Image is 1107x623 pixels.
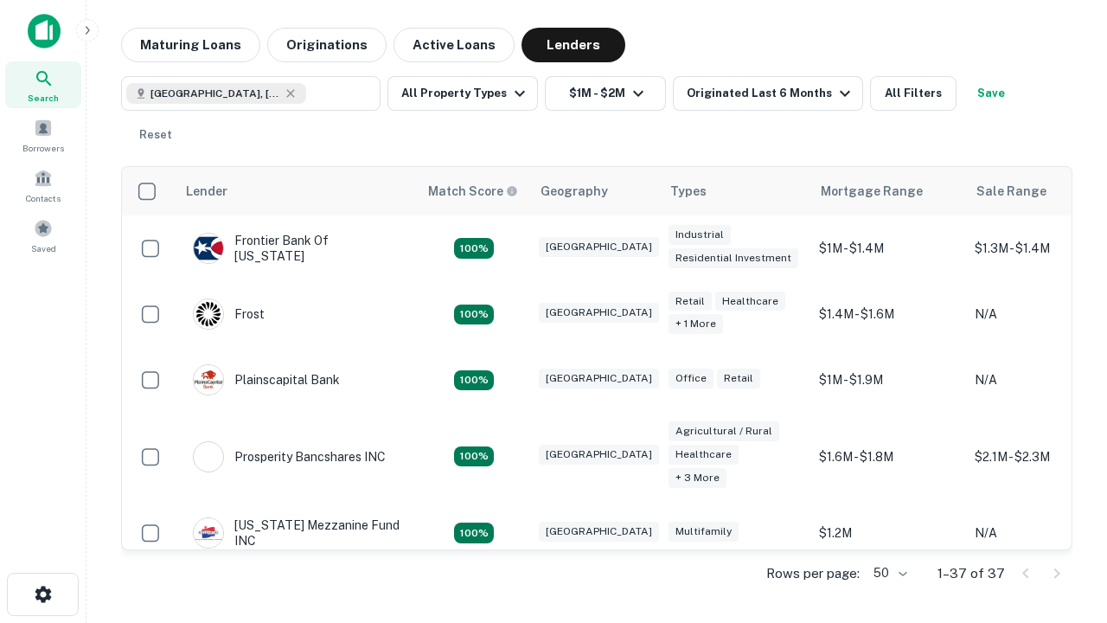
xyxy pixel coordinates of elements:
p: Rows per page: [766,563,860,584]
div: [GEOGRAPHIC_DATA] [539,522,659,542]
div: Matching Properties: 4, hasApolloMatch: undefined [454,370,494,391]
img: picture [194,299,223,329]
button: Save your search to get updates of matches that match your search criteria. [963,76,1019,111]
div: Prosperity Bancshares INC [193,441,386,472]
td: $1M - $1.9M [810,347,966,413]
th: Types [660,167,810,215]
button: Originated Last 6 Months [673,76,863,111]
button: Active Loans [394,28,515,62]
button: Maturing Loans [121,28,260,62]
div: Frost [193,299,265,330]
td: $1.2M [810,500,966,566]
div: Capitalize uses an advanced AI algorithm to match your search with the best lender. The match sco... [428,182,518,201]
div: 50 [867,561,910,586]
th: Geography [530,167,660,215]
button: $1M - $2M [545,76,666,111]
div: [GEOGRAPHIC_DATA] [539,303,659,323]
div: Multifamily [669,522,739,542]
div: + 3 more [669,468,726,488]
h6: Match Score [428,182,515,201]
th: Lender [176,167,418,215]
div: [GEOGRAPHIC_DATA] [539,369,659,389]
button: Lenders [522,28,625,62]
div: Matching Properties: 4, hasApolloMatch: undefined [454,238,494,259]
button: All Property Types [387,76,538,111]
td: $1.4M - $1.6M [810,281,966,347]
div: Plainscapital Bank [193,364,340,395]
span: Borrowers [22,141,64,155]
a: Borrowers [5,112,81,158]
div: Residential Investment [669,248,798,268]
img: picture [194,518,223,548]
div: Frontier Bank Of [US_STATE] [193,233,400,264]
div: Originated Last 6 Months [687,83,855,104]
div: [US_STATE] Mezzanine Fund INC [193,517,400,549]
div: Matching Properties: 5, hasApolloMatch: undefined [454,523,494,543]
div: Retail [717,369,760,389]
div: Sale Range [976,181,1046,202]
iframe: Chat Widget [1021,485,1107,568]
div: Office [669,369,713,389]
th: Mortgage Range [810,167,966,215]
div: Healthcare [715,292,785,311]
div: Geography [541,181,608,202]
span: Saved [31,241,56,255]
span: [GEOGRAPHIC_DATA], [GEOGRAPHIC_DATA], [GEOGRAPHIC_DATA] [150,86,280,101]
div: [GEOGRAPHIC_DATA] [539,445,659,465]
td: $1M - $1.4M [810,215,966,281]
button: Originations [267,28,387,62]
div: Matching Properties: 4, hasApolloMatch: undefined [454,305,494,325]
button: Reset [128,118,183,152]
span: Search [28,91,59,105]
a: Search [5,61,81,108]
div: + 1 more [669,314,723,334]
div: Mortgage Range [821,181,923,202]
img: picture [194,365,223,395]
div: Retail [669,292,712,311]
img: capitalize-icon.png [28,14,61,48]
img: picture [194,442,223,472]
span: Contacts [26,191,61,205]
th: Capitalize uses an advanced AI algorithm to match your search with the best lender. The match sco... [418,167,530,215]
p: 1–37 of 37 [937,563,1005,584]
td: $1.6M - $1.8M [810,413,966,500]
a: Contacts [5,162,81,209]
img: picture [194,234,223,263]
div: Types [670,181,707,202]
div: Healthcare [669,445,739,465]
div: Matching Properties: 6, hasApolloMatch: undefined [454,446,494,467]
div: Agricultural / Rural [669,421,779,441]
div: Lender [186,181,227,202]
a: Saved [5,212,81,259]
div: Industrial [669,225,731,245]
div: [GEOGRAPHIC_DATA] [539,237,659,257]
button: All Filters [870,76,957,111]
